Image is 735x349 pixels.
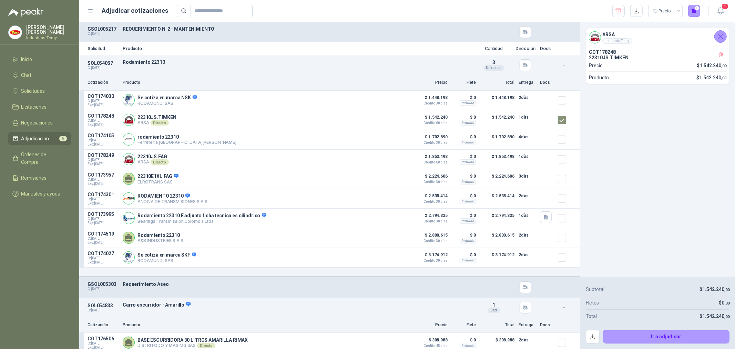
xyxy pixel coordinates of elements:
[88,303,119,308] p: SOL054833
[8,69,71,82] a: Chat
[123,134,134,145] img: Company Logo
[137,232,183,238] p: Rodamiento 22310
[21,103,47,111] span: Licitaciones
[88,211,119,217] p: COT173995
[413,113,448,125] p: $ 1.542.240
[452,231,476,239] p: $ 0
[413,336,448,348] p: $ 308.988
[480,231,514,245] p: $ 2.800.615
[88,221,119,225] span: Exp: [DATE]
[137,238,183,243] p: A&B INDUSTRIES S.A.S
[586,312,597,320] p: Total
[477,46,511,51] p: Cantidad
[88,119,119,123] span: C: [DATE]
[123,193,134,204] img: Company Logo
[413,141,448,144] span: Crédito 30 días
[151,120,169,126] div: Directo
[586,299,599,307] p: Fletes
[88,93,119,99] p: COT174030
[519,152,536,161] p: 1 días
[59,136,67,141] span: 5
[702,287,729,292] span: 1.542.240
[519,231,536,239] p: 2 días
[714,30,727,43] button: Cerrar
[88,79,119,86] p: Cotización
[88,60,119,66] p: SOL054057
[492,302,495,308] span: 1
[452,113,476,121] p: $ 0
[603,330,730,344] button: Ir a adjudicar
[137,179,178,185] p: ELROTRANS SAS
[137,134,236,140] p: rodamiento 22310
[452,152,476,161] p: $ 0
[460,238,476,243] div: Incluido
[413,161,448,164] span: Crédito 60 días
[88,192,119,197] p: COT174301
[589,49,726,55] p: COT178248
[460,343,476,348] div: Incluido
[88,158,119,162] span: C: [DATE]
[123,302,472,308] p: Carro escurridor - Amarillo
[724,301,729,306] span: ,00
[452,211,476,220] p: $ 0
[652,6,672,16] div: Precio
[88,341,119,346] span: C: [DATE]
[88,133,119,138] p: COT174105
[452,336,476,344] p: $ 0
[460,100,476,106] div: Incluido
[137,159,169,165] p: ARSA
[413,133,448,144] p: $ 1.702.890
[714,5,727,17] button: 1
[88,322,119,328] p: Cotización
[88,182,119,186] span: Exp: [DATE]
[460,159,476,165] div: Incluido
[540,79,554,86] p: Docs
[480,322,514,328] p: Total
[413,200,448,203] span: Crédito 30 días
[137,252,196,258] p: Se cotiza en marca SKF
[589,62,603,69] p: Precio
[589,32,601,43] img: Company Logo
[413,231,448,243] p: $ 2.800.615
[480,93,514,107] p: $ 1.448.198
[413,102,448,105] span: Crédito 30 días
[88,103,119,107] span: Exp: [DATE]
[21,71,32,79] span: Chat
[413,93,448,105] p: $ 1.448.198
[413,251,448,262] p: $ 3.174.912
[413,344,448,348] span: Crédito 45 días
[8,116,71,129] a: Negociaciones
[8,148,71,169] a: Órdenes de Compra
[452,93,476,102] p: $ 0
[123,114,134,126] img: Company Logo
[460,120,476,126] div: Incluido
[480,192,514,206] p: $ 2.535.414
[102,6,169,16] h1: Adjudicar cotizaciones
[688,5,701,17] button: 1
[519,336,536,344] p: 2 días
[480,152,514,166] p: $ 1.853.498
[519,251,536,259] p: 2 días
[519,113,536,121] p: 1 días
[721,3,729,10] span: 1
[413,220,448,223] span: Crédito 30 días
[21,151,64,166] span: Órdenes de Compra
[586,286,604,293] p: Subtotal
[515,46,536,51] p: Dirección
[413,152,448,164] p: $ 1.853.498
[697,62,726,69] p: $
[492,60,495,65] span: 3
[88,99,119,103] span: C: [DATE]
[586,28,729,47] div: Company LogoARSAIndustria Tomy
[21,174,47,182] span: Remisiones
[519,192,536,200] p: 2 días
[8,8,43,17] img: Logo peakr
[88,336,119,341] p: COT176506
[123,26,472,32] p: REQUERIMIENTO N°2 - MANTENIMIENTO
[88,138,119,142] span: C: [DATE]
[137,258,196,263] p: RODAMUNDI SAS
[88,217,119,221] span: C: [DATE]
[137,101,197,106] p: RODAMUNDI SAS
[702,313,729,319] span: 1.542.240
[413,192,448,203] p: $ 2.535.414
